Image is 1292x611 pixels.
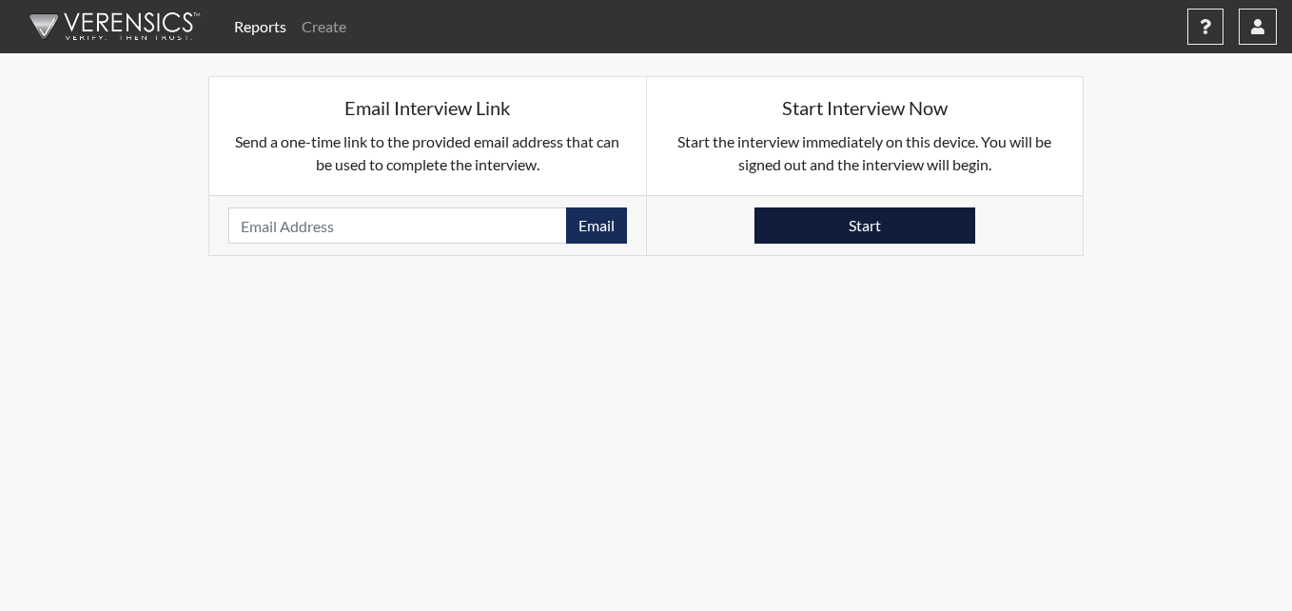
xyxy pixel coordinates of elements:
[754,207,975,244] button: Start
[666,96,1065,119] h5: Start Interview Now
[228,130,627,176] p: Send a one-time link to the provided email address that can be used to complete the interview.
[566,207,627,244] button: Email
[228,96,627,119] h5: Email Interview Link
[228,207,567,244] input: Email Address
[226,8,294,46] a: Reports
[294,8,354,46] a: Create
[666,130,1065,176] p: Start the interview immediately on this device. You will be signed out and the interview will begin.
